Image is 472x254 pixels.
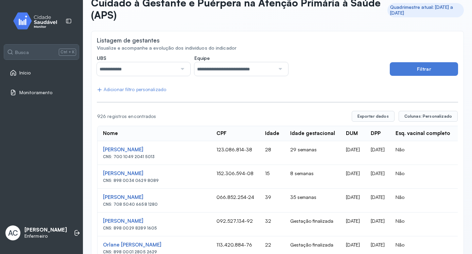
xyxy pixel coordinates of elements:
span: Início [19,70,31,76]
div: DUM [346,130,358,137]
div: Adicionar filtro personalizado [97,87,166,92]
span: Busca [15,49,29,55]
span: Equipe [194,55,210,61]
div: Visualize e acompanhe a evolução dos indivíduos do indicador [97,45,458,51]
td: 35 semanas [285,189,340,213]
span: Monitoramento [19,90,52,96]
div: [PERSON_NAME] [103,170,206,177]
td: [DATE] [340,141,365,165]
td: Não [390,189,456,213]
div: Quadrimestre atual: [DATE] a [DATE] [390,4,461,16]
td: 066.852.254-24 [211,189,260,213]
div: CNS: 708 5040 6658 1280 [103,202,206,207]
td: [DATE] [365,213,390,236]
td: [DATE] [340,165,365,189]
div: CNS: 898 0034 0629 8089 [103,178,206,183]
td: [DATE] [365,141,390,165]
span: Ctrl + K [59,49,76,55]
td: 15 [260,165,285,189]
div: Idade [265,130,279,137]
td: [DATE] [340,213,365,236]
div: Orlane [PERSON_NAME] [103,242,206,248]
div: 926 registros encontrados [97,114,346,119]
td: 29 semanas [285,141,340,165]
span: Colunas: Personalizado [404,114,452,119]
button: Filtrar [390,62,458,76]
div: Esq. vacinal completo [396,130,450,137]
div: CPF [216,130,227,137]
div: DPP [371,130,381,137]
td: 123.086.814-38 [211,141,260,165]
div: [PERSON_NAME] [103,218,206,224]
td: Não [390,165,456,189]
div: Listagem de gestantes [97,37,160,44]
div: CNS: 898 0029 8289 1605 [103,226,206,231]
button: Exportar dados [352,111,395,122]
div: CNS: 700 1049 2041 5013 [103,154,206,159]
td: 092.527.134-92 [211,213,260,236]
a: Monitoramento [10,89,73,96]
p: [PERSON_NAME] [24,227,67,233]
div: Nome [103,130,118,137]
td: [DATE] [365,165,390,189]
span: UBS [97,55,106,61]
img: monitor.svg [7,11,68,31]
td: Não [390,141,456,165]
p: Enfermeiro [24,233,67,239]
div: [PERSON_NAME] [103,147,206,153]
div: [PERSON_NAME] [103,194,206,201]
td: Gestação finalizada [285,213,340,236]
td: [DATE] [365,189,390,213]
td: 32 [260,213,285,236]
td: [DATE] [340,189,365,213]
td: 28 [260,141,285,165]
td: 8 semanas [285,165,340,189]
div: Idade gestacional [290,130,335,137]
a: Início [10,69,73,76]
td: 152.306.594-08 [211,165,260,189]
td: 39 [260,189,285,213]
span: AC [8,228,18,237]
td: Não [390,213,456,236]
button: Colunas: Personalizado [399,111,458,122]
